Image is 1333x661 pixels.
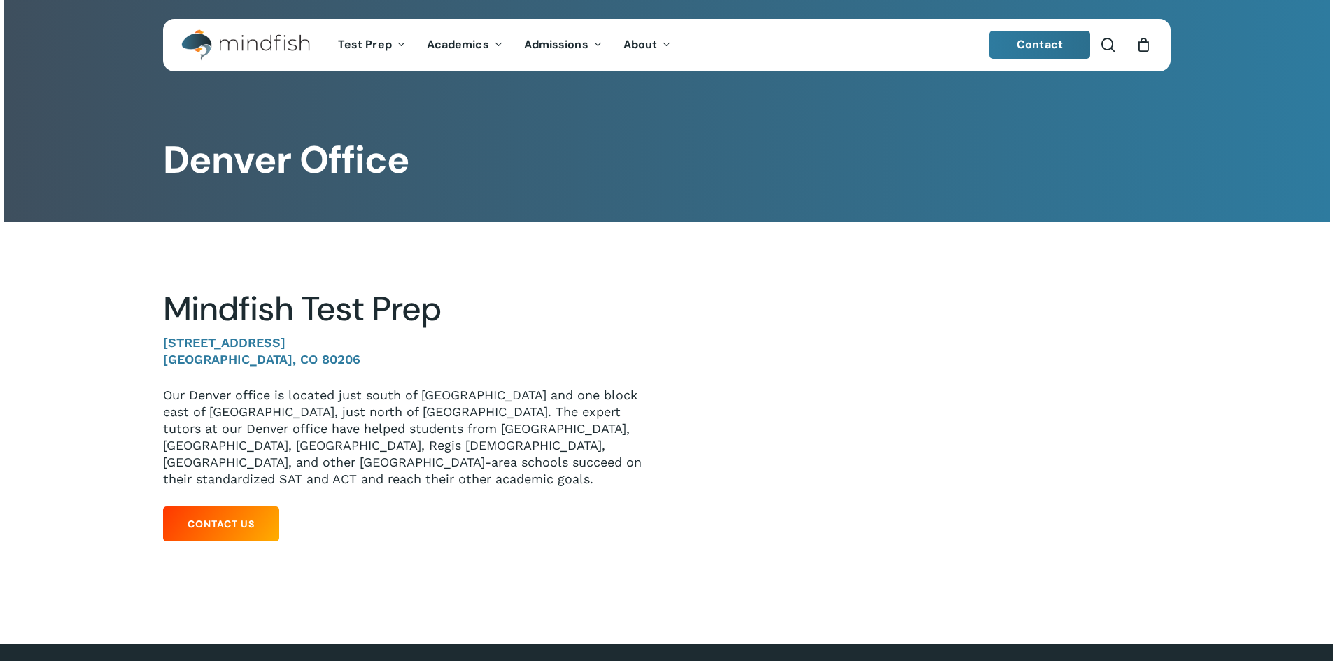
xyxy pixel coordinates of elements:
[327,19,682,71] nav: Main Menu
[327,39,416,51] a: Test Prep
[163,387,646,488] p: Our Denver office is located just south of [GEOGRAPHIC_DATA] and one block east of [GEOGRAPHIC_DA...
[338,37,392,52] span: Test Prep
[524,37,588,52] span: Admissions
[416,39,514,51] a: Academics
[163,335,285,350] strong: [STREET_ADDRESS]
[1017,37,1063,52] span: Contact
[163,352,360,367] strong: [GEOGRAPHIC_DATA], CO 80206
[623,37,658,52] span: About
[163,138,1170,183] h1: Denver Office
[989,31,1090,59] a: Contact
[514,39,613,51] a: Admissions
[163,19,1171,71] header: Main Menu
[163,506,279,541] a: Contact Us
[188,517,255,531] span: Contact Us
[613,39,682,51] a: About
[427,37,489,52] span: Academics
[163,289,646,329] h2: Mindfish Test Prep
